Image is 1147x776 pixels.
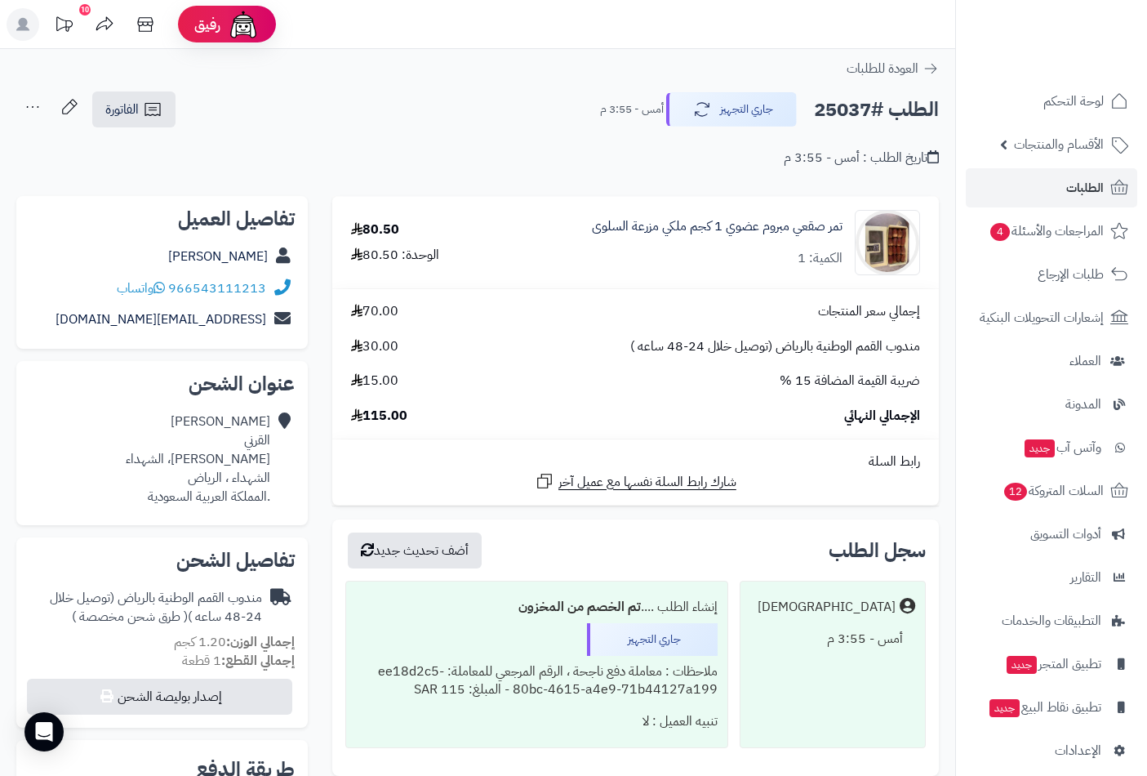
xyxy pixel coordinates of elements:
a: واتساب [117,279,165,298]
div: الوحدة: 80.50 [351,246,439,265]
span: 12 [1004,483,1027,501]
div: [DEMOGRAPHIC_DATA] [758,598,896,617]
a: إشعارات التحويلات البنكية [966,298,1137,337]
span: الإعدادات [1055,739,1101,762]
h3: سجل الطلب [829,541,926,560]
span: جديد [1007,656,1037,674]
div: مندوب القمم الوطنية بالرياض (توصيل خلال 24-48 ساعه ) [29,589,262,627]
div: Open Intercom Messenger [24,712,64,751]
span: 115.00 [351,407,407,426]
h2: عنوان الشحن [29,374,295,394]
span: إشعارات التحويلات البنكية [980,306,1104,329]
span: العملاء [1069,350,1101,372]
button: جاري التجهيز [666,92,797,127]
div: تنبيه العميل : لا [356,706,718,738]
a: لوحة التحكم [966,82,1137,121]
span: التقارير [1070,566,1101,589]
span: تطبيق المتجر [1005,653,1101,676]
span: جديد [989,699,1020,717]
a: أدوات التسويق [966,515,1137,554]
span: المدونة [1065,393,1101,416]
b: تم الخصم من المخزون [518,597,641,617]
a: الفاتورة [92,91,176,127]
h2: تفاصيل العميل [29,209,295,229]
h2: الطلب #25037 [814,93,939,127]
small: 1.20 كجم [174,632,295,652]
span: الأقسام والمنتجات [1014,133,1104,156]
span: ( طرق شحن مخصصة ) [72,607,188,627]
img: 1740767306-WhatsApp%20Image%202025-02-28%20at%209.24.38%20PM-90x90.jpeg [856,210,919,275]
a: العودة للطلبات [847,59,939,78]
span: 30.00 [351,337,398,356]
a: الإعدادات [966,731,1137,770]
span: 70.00 [351,302,398,321]
div: جاري التجهيز [587,623,718,656]
small: أمس - 3:55 م [600,101,664,118]
span: العودة للطلبات [847,59,918,78]
span: أدوات التسويق [1030,523,1101,546]
a: طلبات الإرجاع [966,255,1137,294]
a: 966543111213 [168,279,266,298]
a: وآتس آبجديد [966,428,1137,467]
span: ضريبة القيمة المضافة 15 % [780,372,920,390]
div: تاريخ الطلب : أمس - 3:55 م [784,149,939,167]
a: التقارير [966,558,1137,597]
span: 15.00 [351,372,398,390]
button: إصدار بوليصة الشحن [27,679,292,715]
a: العملاء [966,341,1137,381]
a: [EMAIL_ADDRESS][DOMAIN_NAME] [56,310,266,329]
span: رفيق [194,15,220,34]
div: ملاحظات : معاملة دفع ناجحة ، الرقم المرجعي للمعاملة: ee18d2c5-80bc-4615-a4e9-71b44127a199 - المبل... [356,656,718,707]
span: طلبات الإرجاع [1038,263,1104,286]
a: المراجعات والأسئلة4 [966,212,1137,251]
span: الفاتورة [105,100,139,119]
span: وآتس آب [1023,436,1101,459]
a: تمر صقعي مبروم عضوي 1 كجم ملكي مزرعة السلوى [592,217,842,236]
strong: إجمالي القطع: [221,651,295,671]
div: 80.50 [351,221,399,239]
small: 1 قطعة [182,651,295,671]
a: تطبيق نقاط البيعجديد [966,688,1137,727]
span: جديد [1025,439,1055,457]
h2: تفاصيل الشحن [29,551,295,570]
img: ai-face.png [227,8,260,41]
button: أضف تحديث جديد [348,533,482,569]
span: لوحة التحكم [1043,90,1104,113]
span: السلات المتروكة [1003,479,1104,502]
div: [PERSON_NAME] القرني [PERSON_NAME]، الشهداء الشهداء ، الرياض .المملكة العربية السعودية [126,413,270,506]
a: شارك رابط السلة نفسها مع عميل آخر [535,471,736,492]
a: تحديثات المنصة [43,8,84,45]
div: أمس - 3:55 م [750,623,915,655]
div: 10 [79,4,91,16]
span: تطبيق نقاط البيع [988,696,1101,719]
span: الإجمالي النهائي [844,407,920,426]
a: الطلبات [966,168,1137,207]
span: التطبيقات والخدمات [1002,609,1101,632]
a: السلات المتروكة12 [966,471,1137,511]
span: إجمالي سعر المنتجات [818,302,920,321]
div: رابط السلة [339,453,932,471]
a: المدونة [966,385,1137,424]
span: المراجعات والأسئلة [989,220,1104,243]
div: إنشاء الطلب .... [356,591,718,623]
a: التطبيقات والخدمات [966,601,1137,640]
strong: إجمالي الوزن: [226,632,295,652]
span: شارك رابط السلة نفسها مع عميل آخر [558,473,736,492]
a: تطبيق المتجرجديد [966,644,1137,684]
span: الطلبات [1066,176,1104,199]
span: مندوب القمم الوطنية بالرياض (توصيل خلال 24-48 ساعه ) [630,337,920,356]
img: logo-2.png [1036,46,1131,80]
div: الكمية: 1 [798,249,842,268]
a: [PERSON_NAME] [168,247,268,266]
span: 4 [990,223,1010,241]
